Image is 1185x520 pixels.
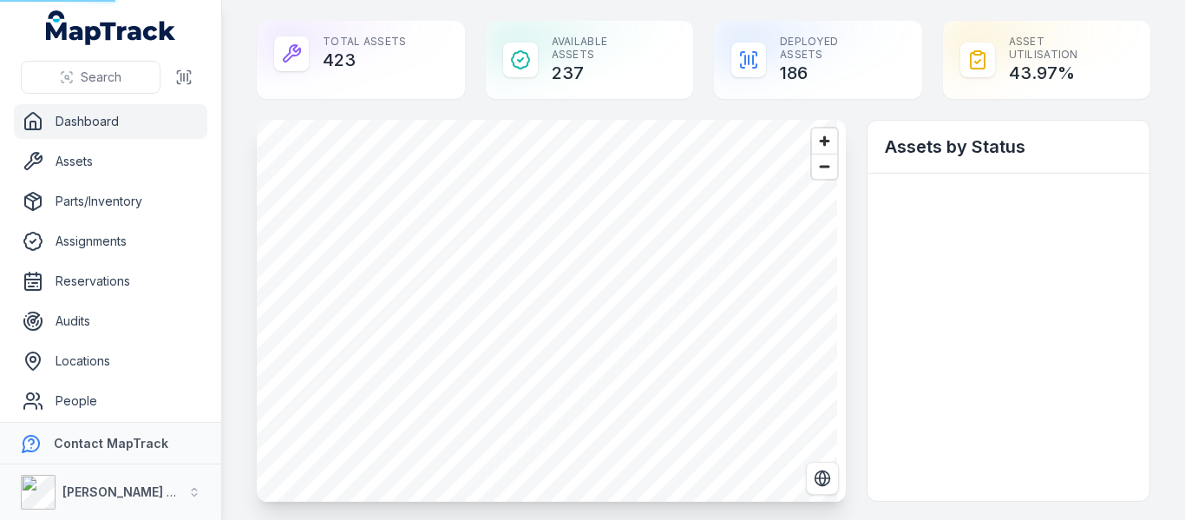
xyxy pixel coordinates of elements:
canvas: Map [257,120,837,502]
a: Locations [14,344,207,378]
button: Search [21,61,160,94]
a: MapTrack [46,10,176,45]
span: Search [81,69,121,86]
a: Audits [14,304,207,339]
a: Reservations [14,264,207,299]
h2: Assets by Status [885,135,1132,159]
a: People [14,384,207,418]
strong: [PERSON_NAME] Group [62,484,205,499]
a: Assets [14,144,207,179]
a: Dashboard [14,104,207,139]
button: Zoom in [812,128,837,154]
a: Parts/Inventory [14,184,207,219]
strong: Contact MapTrack [54,436,168,451]
a: Assignments [14,224,207,259]
button: Switch to Satellite View [806,462,839,495]
button: Zoom out [812,154,837,179]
